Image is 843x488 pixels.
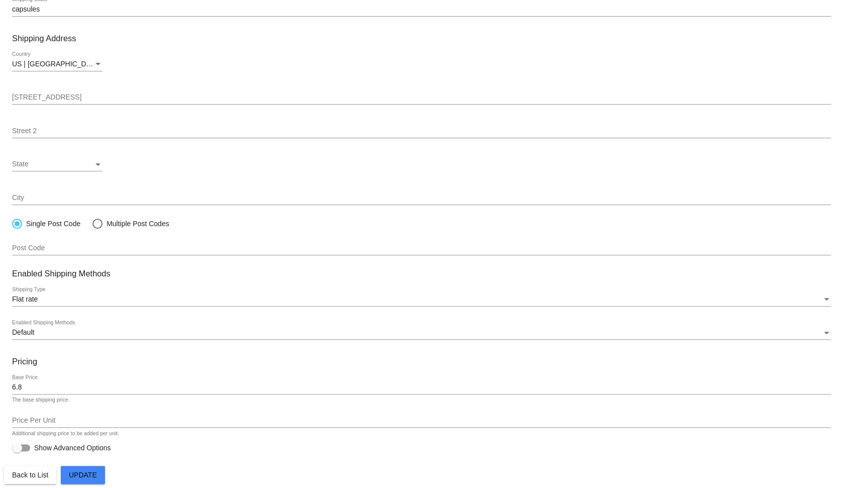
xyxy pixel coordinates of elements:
[12,160,102,168] mat-select: State
[12,295,38,303] span: Flat rate
[12,397,69,403] div: The base shipping price.
[12,417,831,425] input: Price Per Unit
[12,6,831,14] input: Shipping Class
[12,296,831,304] mat-select: Shipping Type
[12,93,831,102] input: Street 1
[12,244,831,252] input: Post Code
[12,431,119,437] div: Additional shipping price to be added per unit.
[12,60,101,68] span: US | [GEOGRAPHIC_DATA]
[69,471,97,479] span: Update
[4,466,56,484] button: Back to List
[12,60,102,68] mat-select: Country
[12,328,34,336] span: Default
[12,34,831,43] h3: Shipping Address
[12,471,48,479] span: Back to List
[12,329,831,337] mat-select: Enabled Shipping Methods
[34,443,111,453] span: Show Advanced Options
[12,383,831,392] input: Base Price
[12,194,831,202] input: City
[12,160,29,168] span: State
[22,220,80,228] div: Single Post Code
[102,220,169,228] div: Multiple Post Codes
[12,127,831,135] input: Street 2
[12,357,831,366] h3: Pricing
[61,466,105,484] button: Update
[12,269,831,278] h3: Enabled Shipping Methods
